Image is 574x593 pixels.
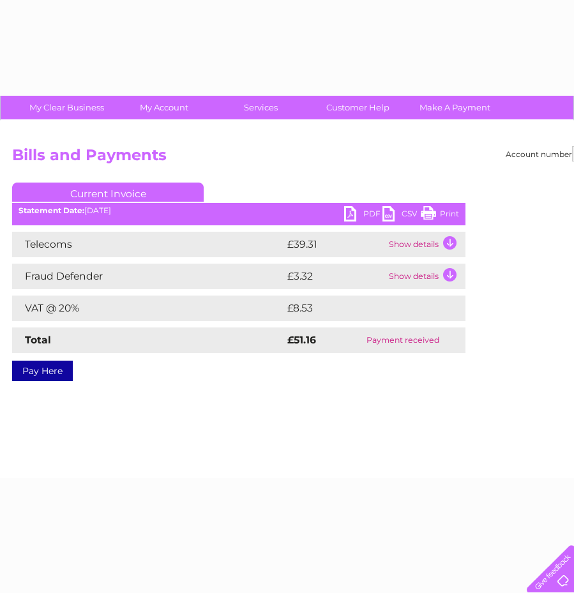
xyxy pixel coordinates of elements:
[12,361,73,381] a: Pay Here
[14,96,119,119] a: My Clear Business
[19,206,84,215] b: Statement Date:
[305,96,411,119] a: Customer Help
[284,296,435,321] td: £8.53
[12,183,204,202] a: Current Invoice
[287,334,316,346] strong: £51.16
[12,296,284,321] td: VAT @ 20%
[344,206,382,225] a: PDF
[12,232,284,257] td: Telecoms
[208,96,313,119] a: Services
[284,264,386,289] td: £3.32
[12,264,284,289] td: Fraud Defender
[382,206,421,225] a: CSV
[340,327,465,353] td: Payment received
[386,232,465,257] td: Show details
[12,206,465,215] div: [DATE]
[111,96,216,119] a: My Account
[284,232,386,257] td: £39.31
[386,264,465,289] td: Show details
[25,334,51,346] strong: Total
[421,206,459,225] a: Print
[402,96,508,119] a: Make A Payment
